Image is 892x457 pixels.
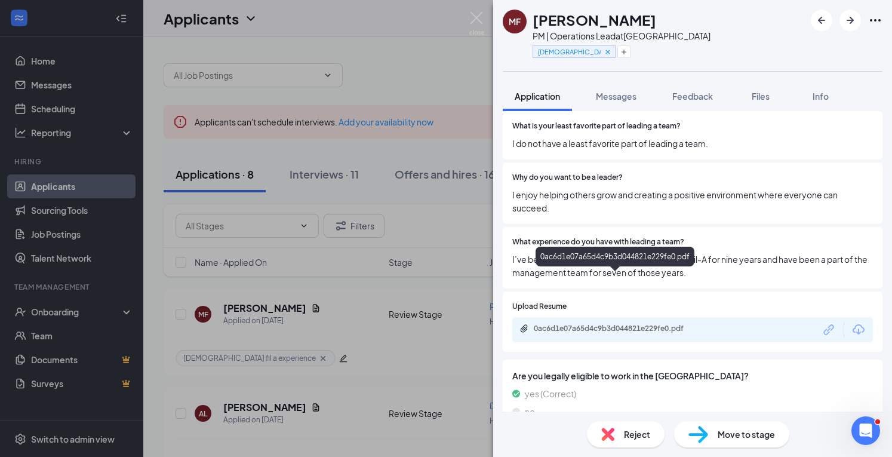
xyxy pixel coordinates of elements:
h1: [PERSON_NAME] [533,10,656,30]
span: What is your least favorite part of leading a team? [512,121,681,132]
span: I’ve been working at [DEMOGRAPHIC_DATA]-Fil-A for nine years and have been a part of the manageme... [512,253,873,279]
span: Application [515,91,560,102]
svg: Cross [604,48,612,56]
button: ArrowLeftNew [811,10,832,31]
svg: Link [822,322,837,338]
svg: Ellipses [868,13,882,27]
iframe: Intercom live chat [851,416,880,445]
svg: Paperclip [519,324,529,333]
span: Messages [596,91,636,102]
span: Move to stage [718,428,775,441]
svg: ArrowRight [843,13,857,27]
span: Are you legally eligible to work in the [GEOGRAPHIC_DATA]? [512,369,873,382]
span: Files [752,91,770,102]
span: Why do you want to be a leader? [512,172,623,183]
span: Upload Resume [512,301,567,312]
span: I do not have a least favorite part of leading a team. [512,137,873,150]
span: I enjoy helping others grow and creating a positive environment where everyone can succeed. [512,188,873,214]
a: Paperclip0ac6d1e07a65d4c9b3d044821e229fe0.pdf [519,324,713,335]
span: [DEMOGRAPHIC_DATA] fil a experience [538,47,601,57]
div: MF [509,16,521,27]
button: ArrowRight [839,10,861,31]
svg: ArrowLeftNew [814,13,829,27]
div: PM | Operations Lead at [GEOGRAPHIC_DATA] [533,30,710,42]
svg: Download [851,323,866,337]
span: What experience do you have with leading a team? [512,237,684,248]
span: Reject [624,428,650,441]
span: Feedback [672,91,713,102]
div: 0ac6d1e07a65d4c9b3d044821e229fe0.pdf [534,324,701,333]
button: Plus [617,45,630,58]
svg: Plus [620,48,628,56]
div: 0ac6d1e07a65d4c9b3d044821e229fe0.pdf [536,247,694,266]
span: Info [813,91,829,102]
span: no [525,405,535,418]
span: yes (Correct) [525,387,576,400]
